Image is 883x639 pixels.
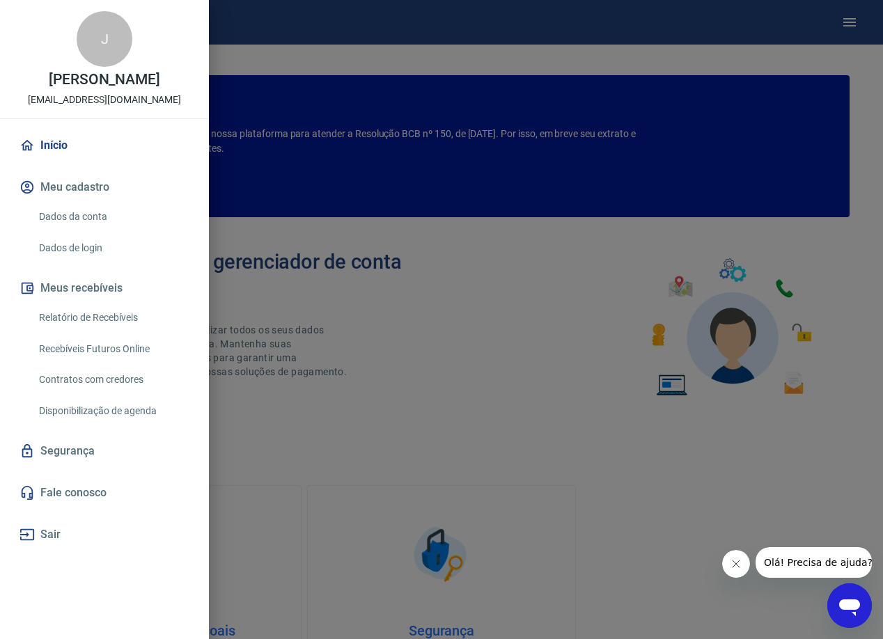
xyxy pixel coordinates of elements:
[33,397,192,425] a: Disponibilização de agenda
[17,130,192,161] a: Início
[33,335,192,363] a: Recebíveis Futuros Online
[33,234,192,262] a: Dados de login
[8,10,117,21] span: Olá! Precisa de ajuda?
[33,303,192,332] a: Relatório de Recebíveis
[77,11,132,67] div: J
[17,478,192,508] a: Fale conosco
[33,365,192,394] a: Contratos com credores
[17,436,192,466] a: Segurança
[827,583,872,628] iframe: Botão para abrir a janela de mensagens
[17,273,192,303] button: Meus recebíveis
[17,519,192,550] button: Sair
[722,550,750,578] iframe: Fechar mensagem
[756,547,872,578] iframe: Mensagem da empresa
[28,93,182,107] p: [EMAIL_ADDRESS][DOMAIN_NAME]
[17,172,192,203] button: Meu cadastro
[49,72,160,87] p: [PERSON_NAME]
[33,203,192,231] a: Dados da conta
